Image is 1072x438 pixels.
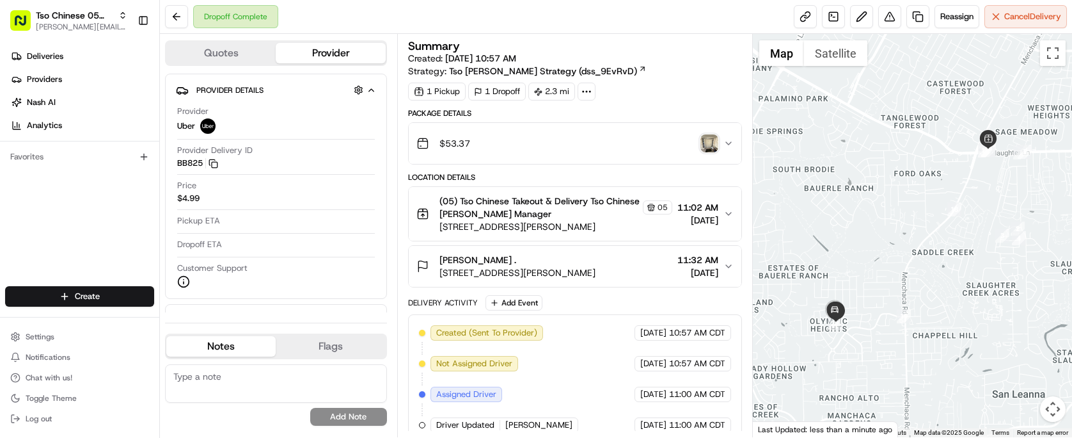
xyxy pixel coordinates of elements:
[1018,145,1032,159] div: 5
[26,332,54,342] span: Settings
[439,254,516,266] span: [PERSON_NAME] .
[677,266,718,279] span: [DATE]
[669,358,725,369] span: 10:57 AM CDT
[934,5,979,28] button: Reassign
[5,328,154,346] button: Settings
[5,348,154,366] button: Notifications
[756,421,798,437] a: Open this area in Google Maps (opens a new window)
[436,389,496,400] span: Assigned Driver
[409,123,741,164] button: $53.37photo_proof_of_delivery image
[439,195,640,220] span: (05) Tso Chinese Takeout & Delivery Tso Chinese [PERSON_NAME] Manager
[468,83,526,101] div: 1 Dropoff
[436,327,537,339] span: Created (Sent To Provider)
[439,220,672,233] span: [STREET_ADDRESS][PERSON_NAME]
[5,92,159,113] a: Nash AI
[27,51,63,62] span: Deliveries
[1040,40,1066,66] button: Toggle fullscreen view
[669,327,725,339] span: 10:57 AM CDT
[196,85,264,95] span: Provider Details
[436,419,494,431] span: Driver Updated
[36,9,113,22] button: Tso Chinese 05 [PERSON_NAME]
[200,118,216,134] img: uber-new-logo.jpeg
[177,120,195,132] span: Uber
[439,137,470,150] span: $53.37
[27,74,62,85] span: Providers
[677,214,718,227] span: [DATE]
[177,193,200,204] span: $4.99
[505,419,572,431] span: [PERSON_NAME]
[5,115,159,136] a: Analytics
[408,40,460,52] h3: Summary
[677,201,718,214] span: 11:02 AM
[5,46,159,67] a: Deliveries
[5,389,154,407] button: Toggle Theme
[409,187,741,241] button: (05) Tso Chinese Takeout & Delivery Tso Chinese [PERSON_NAME] Manager05[STREET_ADDRESS][PERSON_NA...
[177,215,220,227] span: Pickup ETA
[947,202,961,216] div: 18
[5,147,154,167] div: Favorites
[177,145,253,156] span: Provider Delivery ID
[177,158,218,169] button: BB825
[640,358,666,369] span: [DATE]
[1013,145,1027,159] div: 1
[978,143,992,158] div: 17
[408,108,742,118] div: Package Details
[753,421,898,437] div: Last Updated: less than a minute ago
[669,389,725,400] span: 11:00 AM CDT
[5,286,154,307] button: Create
[991,429,1009,436] a: Terms
[640,389,666,400] span: [DATE]
[677,254,718,266] span: 11:32 AM
[408,172,742,182] div: Location Details
[408,52,516,65] span: Created:
[828,316,842,330] div: 20
[26,352,70,362] span: Notifications
[658,202,668,213] span: 05
[804,40,867,66] button: Show satellite imagery
[445,53,516,64] span: [DATE] 10:57 AM
[669,419,725,431] span: 11:00 AM CDT
[36,22,127,32] button: [PERSON_NAME][EMAIL_ADDRESS][DOMAIN_NAME]
[26,414,52,424] span: Log out
[26,393,77,403] span: Toggle Theme
[26,373,72,383] span: Chat with us!
[409,246,741,287] button: [PERSON_NAME] .[STREET_ADDRESS][PERSON_NAME]11:32 AM[DATE]
[700,134,718,152] img: photo_proof_of_delivery image
[276,43,385,63] button: Provider
[439,266,595,279] span: [STREET_ADDRESS][PERSON_NAME]
[166,336,276,357] button: Notes
[177,239,222,250] span: Dropoff ETA
[408,83,466,101] div: 1 Pickup
[914,429,984,436] span: Map data ©2025 Google
[640,419,666,431] span: [DATE]
[166,43,276,63] button: Quotes
[276,336,385,357] button: Flags
[5,369,154,387] button: Chat with us!
[449,65,647,77] a: Tso [PERSON_NAME] Strategy (dss_9EvRvD)
[528,83,575,101] div: 2.3 mi
[995,229,1009,243] div: 3
[408,298,478,308] div: Delivery Activity
[436,358,512,369] span: Not Assigned Driver
[984,5,1067,28] button: CancelDelivery
[177,263,248,274] span: Customer Support
[1004,11,1061,22] span: Cancel Delivery
[1017,429,1068,436] a: Report a map error
[5,5,132,36] button: Tso Chinese 05 [PERSON_NAME][PERSON_NAME][EMAIL_ADDRESS][DOMAIN_NAME]
[27,97,56,108] span: Nash AI
[177,106,209,117] span: Provider
[75,291,100,302] span: Create
[897,309,911,323] div: 19
[177,180,196,191] span: Price
[640,327,666,339] span: [DATE]
[756,421,798,437] img: Google
[759,40,804,66] button: Show street map
[5,410,154,428] button: Log out
[1040,396,1066,422] button: Map camera controls
[408,65,647,77] div: Strategy:
[27,120,62,131] span: Analytics
[485,295,542,311] button: Add Event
